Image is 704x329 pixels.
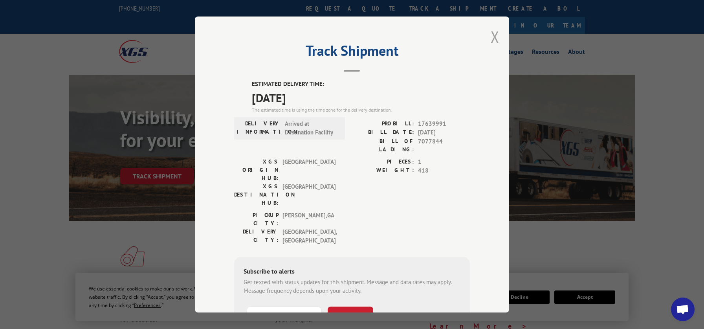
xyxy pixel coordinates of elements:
div: Get texted with status updates for this shipment. Message and data rates may apply. Message frequ... [244,278,460,295]
label: ESTIMATED DELIVERY TIME: [252,80,470,89]
input: Phone Number [247,306,321,323]
span: [PERSON_NAME] , GA [282,211,335,227]
h2: Track Shipment [234,45,470,60]
label: DELIVERY INFORMATION: [236,119,281,137]
div: Subscribe to alerts [244,266,460,278]
label: XGS DESTINATION HUB: [234,182,279,207]
span: [DATE] [418,128,470,137]
label: WEIGHT: [352,166,414,175]
label: PROBILL: [352,119,414,128]
span: [GEOGRAPHIC_DATA] , [GEOGRAPHIC_DATA] [282,227,335,245]
span: 418 [418,166,470,175]
label: BILL OF LADING: [352,137,414,153]
span: [GEOGRAPHIC_DATA] [282,182,335,207]
span: 17639991 [418,119,470,128]
span: 7077844 [418,137,470,153]
label: PIECES: [352,157,414,166]
span: [GEOGRAPHIC_DATA] [282,157,335,182]
button: SUBSCRIBE [328,306,373,323]
div: Open chat [671,298,695,321]
span: 1 [418,157,470,166]
label: DELIVERY CITY: [234,227,279,245]
label: XGS ORIGIN HUB: [234,157,279,182]
button: Close modal [491,26,499,47]
div: The estimated time is using the time zone for the delivery destination. [252,106,470,113]
label: BILL DATE: [352,128,414,137]
label: PICKUP CITY: [234,211,279,227]
span: Arrived at Destination Facility [285,119,338,137]
span: [DATE] [252,88,470,106]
